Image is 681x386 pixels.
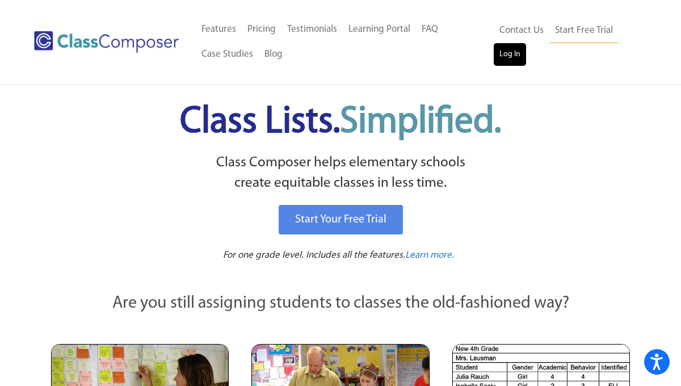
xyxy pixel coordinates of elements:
[196,17,242,42] a: Features
[279,205,403,234] a: Start Your Free Trial
[34,31,179,52] img: Class Composer
[259,42,288,67] a: Blog
[180,104,501,141] span: Class Lists.
[494,18,549,43] a: Contact Us
[196,17,494,67] nav: Header Menu
[223,250,405,260] span: For one grade level. Includes all the features.
[242,17,281,42] a: Pricing
[295,214,386,225] span: Start Your Free Trial
[494,43,526,66] a: Log In
[196,42,259,67] a: Case Studies
[405,250,454,260] span: Learn more.
[549,18,619,44] a: Start Free Trial
[49,153,632,194] p: Class Composer helps elementary schools create equitable classes in less time.
[343,17,416,42] a: Learning Portal
[416,17,444,42] a: FAQ
[281,17,343,42] a: Testimonials
[51,291,630,316] p: Are you still assigning students to classes the old-fashioned way?
[494,18,638,66] nav: Header Menu
[405,249,454,263] a: Learn more.
[340,104,501,141] span: Simplified.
